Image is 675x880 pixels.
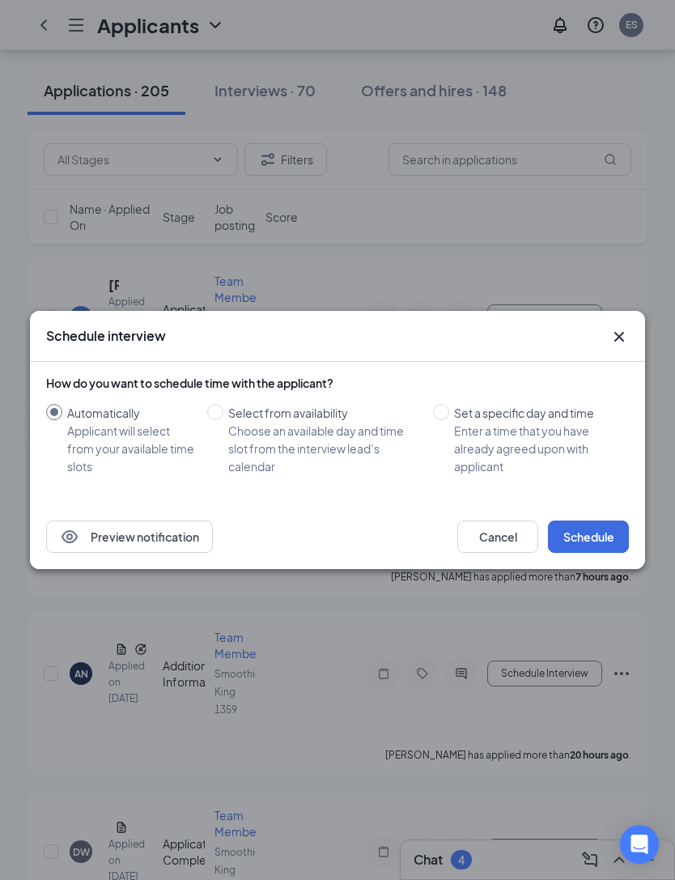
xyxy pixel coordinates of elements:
[228,422,420,475] div: Choose an available day and time slot from the interview lead’s calendar
[548,521,629,553] button: Schedule
[457,521,538,553] button: Cancel
[46,521,213,553] button: EyePreview notification
[454,422,616,475] div: Enter a time that you have already agreed upon with applicant
[609,327,629,346] svg: Cross
[228,404,420,422] div: Select from availability
[67,404,194,422] div: Automatically
[67,422,194,475] div: Applicant will select from your available time slots
[60,527,79,546] svg: Eye
[46,327,166,345] h3: Schedule interview
[609,327,629,346] button: Close
[454,404,616,422] div: Set a specific day and time
[620,825,659,864] div: Open Intercom Messenger
[46,375,629,391] div: How do you want to schedule time with the applicant?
